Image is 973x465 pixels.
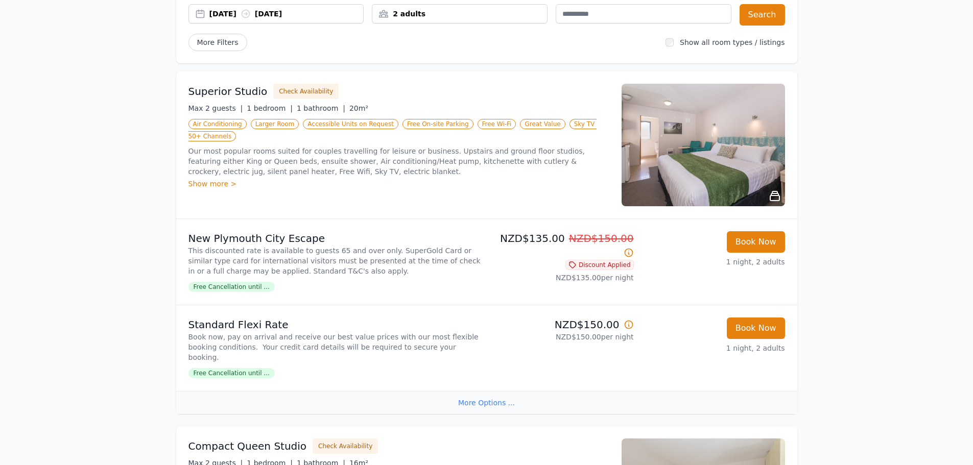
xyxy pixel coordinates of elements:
[478,119,516,129] span: Free Wi-Fi
[565,260,634,270] span: Discount Applied
[188,34,247,51] span: More Filters
[188,439,307,453] h3: Compact Queen Studio
[188,282,275,292] span: Free Cancellation until ...
[303,119,398,129] span: Accessible Units on Request
[727,231,785,253] button: Book Now
[520,119,565,129] span: Great Value
[188,231,483,246] p: New Plymouth City Escape
[188,146,609,177] p: Our most popular rooms suited for couples travelling for leisure or business. Upstairs and ground...
[740,4,785,26] button: Search
[188,84,268,99] h3: Superior Studio
[209,9,364,19] div: [DATE] [DATE]
[188,246,483,276] p: This discounted rate is available to guests 65 and over only. SuperGold Card or similar type card...
[247,104,293,112] span: 1 bedroom |
[402,119,473,129] span: Free On-site Parking
[313,438,378,454] button: Check Availability
[642,343,785,353] p: 1 night, 2 adults
[491,231,634,260] p: NZD$135.00
[188,119,247,129] span: Air Conditioning
[188,332,483,362] p: Book now, pay on arrival and receive our best value prices with our most flexible booking conditi...
[491,332,634,342] p: NZD$150.00 per night
[188,368,275,378] span: Free Cancellation until ...
[569,232,634,244] span: NZD$150.00
[273,84,339,99] button: Check Availability
[372,9,547,19] div: 2 adults
[297,104,345,112] span: 1 bathroom |
[176,391,797,414] div: More Options ...
[188,104,243,112] span: Max 2 guests |
[491,317,634,332] p: NZD$150.00
[251,119,299,129] span: Larger Room
[727,317,785,339] button: Book Now
[188,317,483,332] p: Standard Flexi Rate
[680,38,785,46] label: Show all room types / listings
[349,104,368,112] span: 20m²
[491,273,634,283] p: NZD$135.00 per night
[642,257,785,267] p: 1 night, 2 adults
[188,179,609,189] div: Show more >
